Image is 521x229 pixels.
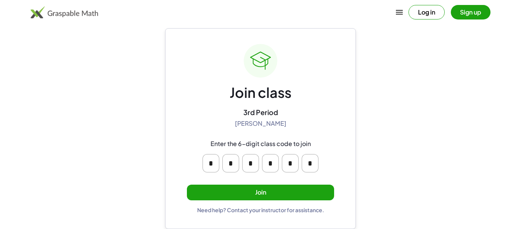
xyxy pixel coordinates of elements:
input: Please enter OTP character 1 [203,154,219,172]
div: [PERSON_NAME] [235,120,286,128]
button: Sign up [451,5,490,19]
input: Please enter OTP character 4 [262,154,279,172]
div: Need help? Contact your instructor for assistance. [197,206,324,213]
input: Please enter OTP character 5 [282,154,299,172]
div: 3rd Period [243,108,278,117]
input: Please enter OTP character 2 [222,154,239,172]
button: Join [187,185,334,200]
div: Join class [230,84,291,102]
input: Please enter OTP character 3 [242,154,259,172]
input: Please enter OTP character 6 [302,154,318,172]
button: Log in [408,5,445,19]
div: Enter the 6-digit class code to join [211,140,311,148]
